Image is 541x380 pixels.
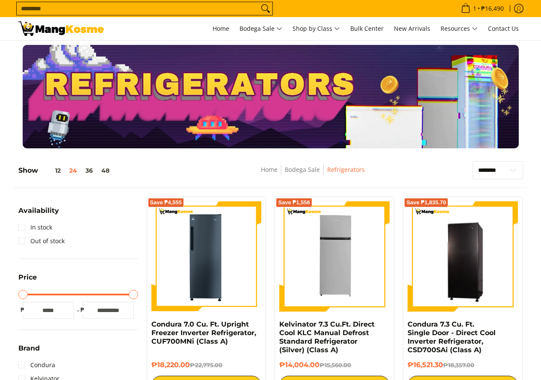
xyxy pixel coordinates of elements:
[261,165,278,174] a: Home
[18,274,37,281] span: Price
[319,362,351,368] del: ₱15,560.00
[198,165,427,184] nav: Breadcrumbs
[18,345,40,352] span: Brand
[18,21,104,36] img: Bodega Sale Refrigerator l Mang Kosme: Home Appliances Warehouse Sale
[406,200,446,205] span: Save ₱1,835.70
[278,200,310,205] span: Save ₱1,556
[235,17,287,40] a: Bodega Sale
[18,306,27,314] span: ₱
[350,24,384,32] span: Bulk Center
[81,167,97,174] button: 36
[346,17,388,40] a: Bulk Center
[285,165,320,174] a: Bodega Sale
[488,24,519,32] span: Contact Us
[480,6,505,12] span: ₱16,490
[408,203,518,310] img: Condura 7.3 Cu. Ft. Single Door - Direct Cool Inverter Refrigerator, CSD700SAi (Class A)
[150,200,182,205] span: Save ₱4,555
[97,167,114,174] button: 48
[443,362,474,368] del: ₱18,357.00
[18,207,59,221] summary: Open
[151,201,262,312] img: Condura 7.0 Cu. Ft. Upright Freezer Inverter Refrigerator, CUF700MNi (Class A)
[18,221,52,234] a: In stock
[288,17,344,40] a: Shop by Class
[208,17,234,40] a: Home
[78,306,87,314] span: ₱
[408,361,518,369] h6: ₱16,521.30
[213,24,229,32] span: Home
[18,345,40,358] summary: Open
[279,361,390,369] h6: ₱14,004.00
[436,17,482,40] a: Resources
[408,320,496,354] a: Condura 7.3 Cu. Ft. Single Door - Direct Cool Inverter Refrigerator, CSD700SAi (Class A)
[279,320,375,354] a: Kelvinator 7.3 Cu.Ft. Direct Cool KLC Manual Defrost Standard Refrigerator (Silver) (Class A)
[259,2,272,15] button: Search
[390,17,435,40] a: New Arrivals
[293,24,340,34] span: Shop by Class
[440,24,478,34] span: Resources
[327,165,365,174] a: Refrigerators
[65,167,81,174] button: 24
[151,320,256,345] a: Condura 7.0 Cu. Ft. Upright Freezer Inverter Refrigerator, CUF700MNi (Class A)
[239,24,282,34] span: Bodega Sale
[472,6,478,12] span: 1
[18,358,55,372] a: Condura
[394,24,430,32] span: New Arrivals
[151,361,262,369] h6: ₱18,220.00
[112,17,523,40] nav: Main Menu
[38,167,65,174] button: 12
[190,362,222,368] del: ₱22,775.00
[18,234,65,248] a: Out of stock
[458,4,506,13] span: •
[484,17,523,40] a: Contact Us
[18,274,37,287] summary: Open
[18,166,114,175] h5: Show
[18,207,59,214] span: Availability
[279,201,390,312] img: Kelvinator 7.3 Cu.Ft. Direct Cool KLC Manual Defrost Standard Refrigerator (Silver) (Class A)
